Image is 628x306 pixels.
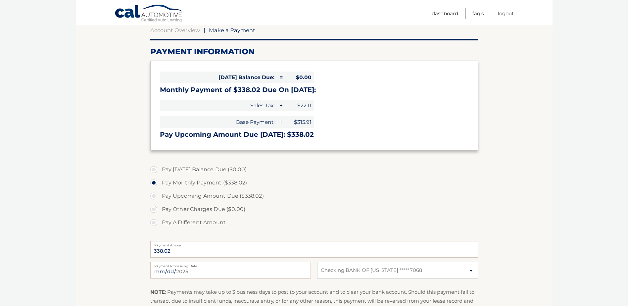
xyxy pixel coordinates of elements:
span: $315.91 [284,116,314,128]
h3: Monthly Payment of $338.02 Due On [DATE]: [160,86,468,94]
input: Payment Date [150,262,311,279]
h3: Pay Upcoming Amount Due [DATE]: $338.02 [160,130,468,139]
span: Sales Tax: [160,100,277,111]
span: | [204,27,205,33]
span: $22.11 [284,100,314,111]
span: Make a Payment [209,27,255,33]
span: Base Payment: [160,116,277,128]
label: Pay Other Charges Due ($0.00) [150,203,478,216]
label: Pay A Different Amount [150,216,478,229]
span: [DATE] Balance Due: [160,72,277,83]
label: Pay Upcoming Amount Due ($338.02) [150,189,478,203]
a: Logout [498,8,514,19]
a: Dashboard [432,8,458,19]
strong: NOTE [150,289,165,295]
a: Account Overview [150,27,200,33]
label: Payment Processing Date [150,262,311,267]
span: = [277,72,284,83]
h2: Payment Information [150,47,478,57]
a: FAQ's [472,8,484,19]
span: + [277,116,284,128]
a: Cal Automotive [115,4,184,24]
label: Payment Amount [150,241,478,246]
label: Pay Monthly Payment ($338.02) [150,176,478,189]
span: $0.00 [284,72,314,83]
label: Pay [DATE] Balance Due ($0.00) [150,163,478,176]
span: + [277,100,284,111]
input: Payment Amount [150,241,478,258]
